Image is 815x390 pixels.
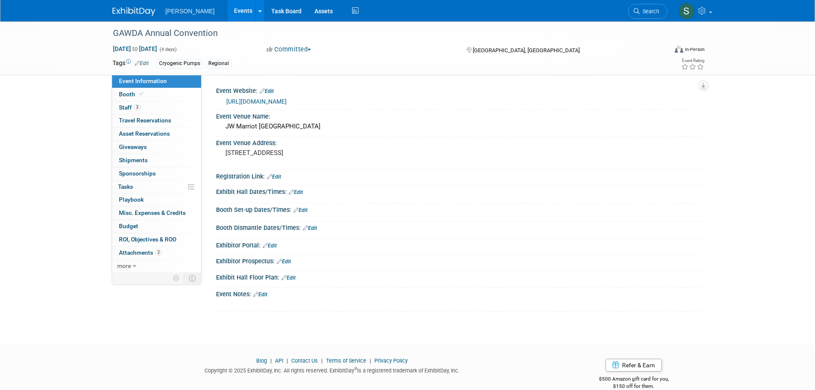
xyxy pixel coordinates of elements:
[184,273,201,284] td: Toggle Event Tabs
[119,236,176,243] span: ROI, Objectives & ROO
[216,221,703,232] div: Booth Dismantle Dates/Times:
[473,47,580,54] span: [GEOGRAPHIC_DATA], [GEOGRAPHIC_DATA]
[256,357,267,364] a: Blog
[326,357,366,364] a: Terms of Service
[679,3,695,19] img: Skye Tuinei
[264,45,314,54] button: Committed
[119,104,140,111] span: Staff
[134,104,140,110] span: 3
[119,91,145,98] span: Booth
[216,239,703,250] div: Exhibitor Portal:
[112,88,201,101] a: Booth
[118,183,133,190] span: Tasks
[628,4,667,19] a: Search
[119,170,156,177] span: Sponsorships
[119,249,162,256] span: Attachments
[112,167,201,180] a: Sponsorships
[367,357,373,364] span: |
[112,194,201,206] a: Playbook
[617,45,705,57] div: Event Format
[275,357,283,364] a: API
[112,220,201,233] a: Budget
[216,203,703,214] div: Booth Set-up Dates/Times:
[112,181,201,194] a: Tasks
[112,207,201,220] a: Misc. Expenses & Credits
[226,98,287,105] a: [URL][DOMAIN_NAME]
[681,59,704,63] div: Event Rating
[216,185,703,196] div: Exhibit Hall Dates/Times:
[166,8,215,15] span: [PERSON_NAME]
[216,255,703,266] div: Exhibitor Prospectus:
[216,288,703,299] div: Event Notes:
[216,137,703,147] div: Event Venue Address:
[605,359,662,372] a: Refer & Earn
[565,370,703,390] div: $500 Amazon gift card for you,
[263,243,277,249] a: Edit
[157,59,203,68] div: Cryogenic Pumps
[112,260,201,273] a: more
[206,59,231,68] div: Regional
[113,365,552,375] div: Copyright © 2025 ExhibitDay, Inc. All rights reserved. ExhibitDay is a registered trademark of Ex...
[112,75,201,88] a: Event Information
[113,7,155,16] img: ExhibitDay
[117,262,131,269] span: more
[112,101,201,114] a: Staff3
[268,357,274,364] span: |
[225,149,409,157] pre: [STREET_ADDRESS]
[112,247,201,259] a: Attachments2
[640,8,659,15] span: Search
[293,207,308,213] a: Edit
[155,249,162,256] span: 2
[119,130,170,137] span: Asset Reservations
[119,143,147,150] span: Giveaways
[119,117,171,124] span: Travel Reservations
[216,170,703,181] div: Registration Link:
[135,60,149,66] a: Edit
[112,154,201,167] a: Shipments
[565,383,703,390] div: $150 off for them.
[113,45,157,53] span: [DATE] [DATE]
[119,157,148,164] span: Shipments
[253,292,267,298] a: Edit
[267,174,281,180] a: Edit
[139,92,143,96] i: Booth reservation complete
[282,275,296,281] a: Edit
[112,128,201,140] a: Asset Reservations
[112,233,201,246] a: ROI, Objectives & ROO
[277,259,291,265] a: Edit
[112,114,201,127] a: Travel Reservations
[113,59,149,68] td: Tags
[119,209,186,216] span: Misc. Expenses & Credits
[216,84,703,95] div: Event Website:
[303,225,317,231] a: Edit
[119,196,144,203] span: Playbook
[159,47,177,52] span: (4 days)
[216,110,703,121] div: Event Venue Name:
[285,357,290,364] span: |
[319,357,325,364] span: |
[675,46,683,53] img: Format-Inperson.png
[354,366,357,371] sup: ®
[119,77,167,84] span: Event Information
[260,88,274,94] a: Edit
[110,26,655,41] div: GAWDA Annual Convention
[222,120,696,133] div: JW Marriot [GEOGRAPHIC_DATA]
[685,46,705,53] div: In-Person
[289,189,303,195] a: Edit
[131,45,139,52] span: to
[291,357,318,364] a: Contact Us
[112,141,201,154] a: Giveaways
[169,273,184,284] td: Personalize Event Tab Strip
[119,223,138,229] span: Budget
[374,357,408,364] a: Privacy Policy
[216,271,703,282] div: Exhibit Hall Floor Plan:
